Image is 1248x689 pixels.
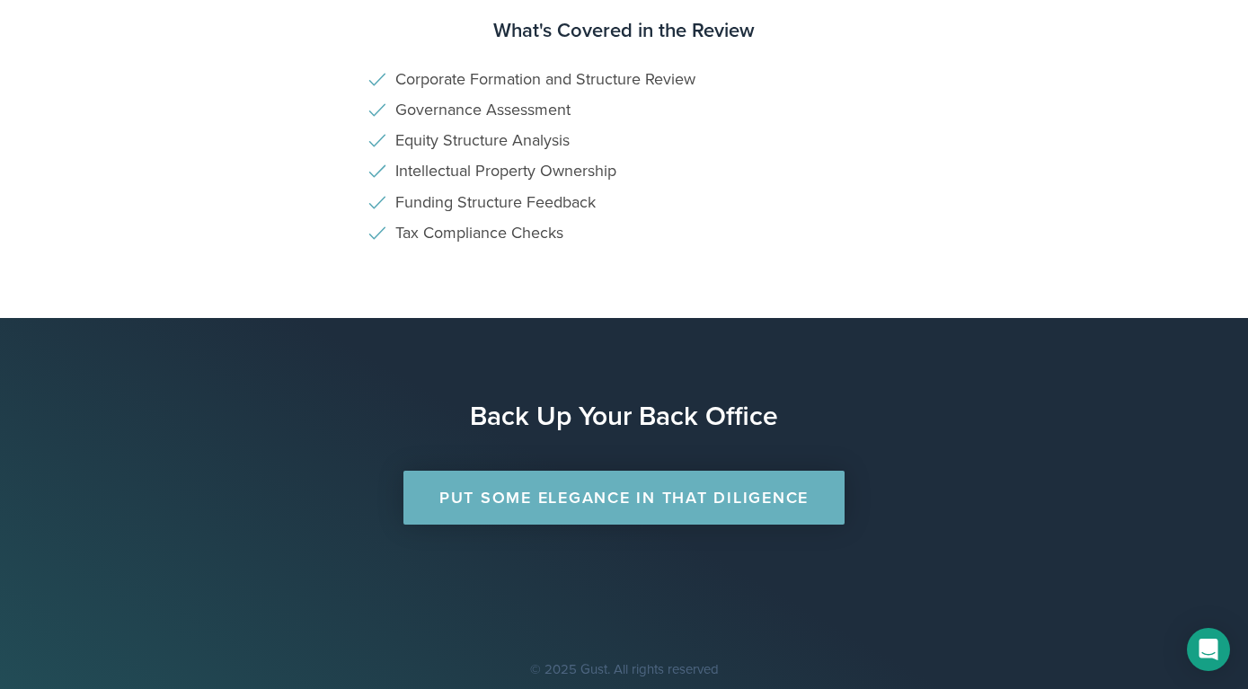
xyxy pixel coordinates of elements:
[368,163,881,180] li: Intellectual Property Ownership
[368,102,881,119] li: Governance Assessment
[9,659,1239,680] p: © 2025 Gust. All rights reserved
[36,18,1212,44] h3: What's Covered in the Review
[368,71,881,88] li: Corporate Formation and Structure Review
[403,471,845,525] a: Put Some Elegance in that Diligence
[1187,628,1230,671] div: Open Intercom Messenger
[368,225,881,242] li: Tax Compliance Checks
[368,194,881,211] li: Funding Structure Feedback
[9,399,1239,435] h1: Back Up Your Back Office
[368,132,881,149] li: Equity Structure Analysis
